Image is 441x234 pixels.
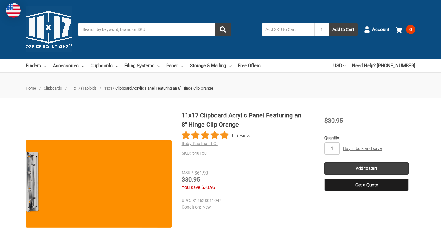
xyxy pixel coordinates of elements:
dt: Condition: [182,204,201,210]
a: Filing Systems [124,59,160,72]
a: Storage & Mailing [190,59,232,72]
a: Clipboards [91,59,118,72]
label: Quantity: [324,135,409,141]
button: Rated 5 out of 5 stars from 1 reviews. Jump to reviews. [182,131,250,140]
input: Add to Cart [324,162,409,175]
button: Get a Quote [324,179,409,191]
iframe: Google Customer Reviews [391,217,441,234]
a: Need Help? [PHONE_NUMBER] [352,59,415,72]
img: duty and tax information for United States [6,3,21,18]
span: 11x17 Clipboard Acrylic Panel Featuring an 8" Hinge Clip Orange [104,86,213,90]
a: Free Offers [238,59,261,72]
a: Ruby Paulina LLC. [182,141,218,146]
a: 11x17 (Tabloid) [70,86,96,90]
h1: 11x17 Clipboard Acrylic Panel Featuring an 8" Hinge Clip Orange [182,111,308,129]
a: Home [26,86,36,90]
a: 0 [396,21,415,37]
span: You save [182,185,200,190]
button: Add to Cart [329,23,358,36]
a: Binders [26,59,46,72]
span: $61.90 [195,170,208,176]
a: Buy in bulk and save [343,146,382,151]
a: Paper [166,59,183,72]
input: Search by keyword, brand or SKU [78,23,231,36]
dt: UPC: [182,198,191,204]
img: 11x17.com [26,6,72,52]
a: Account [364,21,389,37]
span: Account [372,26,389,33]
a: Clipboards [44,86,62,90]
span: $30.95 [202,185,215,190]
span: $30.95 [324,117,343,124]
span: $30.95 [182,176,200,183]
span: 1 Review [231,131,250,140]
a: Accessories [53,59,84,72]
a: USD [333,59,346,72]
dt: SKU: [182,150,191,156]
dd: 816628011942 [182,198,305,204]
span: 0 [406,25,415,34]
div: MSRP [182,170,193,176]
dd: New [182,204,305,210]
input: Add SKU to Cart [262,23,314,36]
dd: 540150 [182,150,308,156]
